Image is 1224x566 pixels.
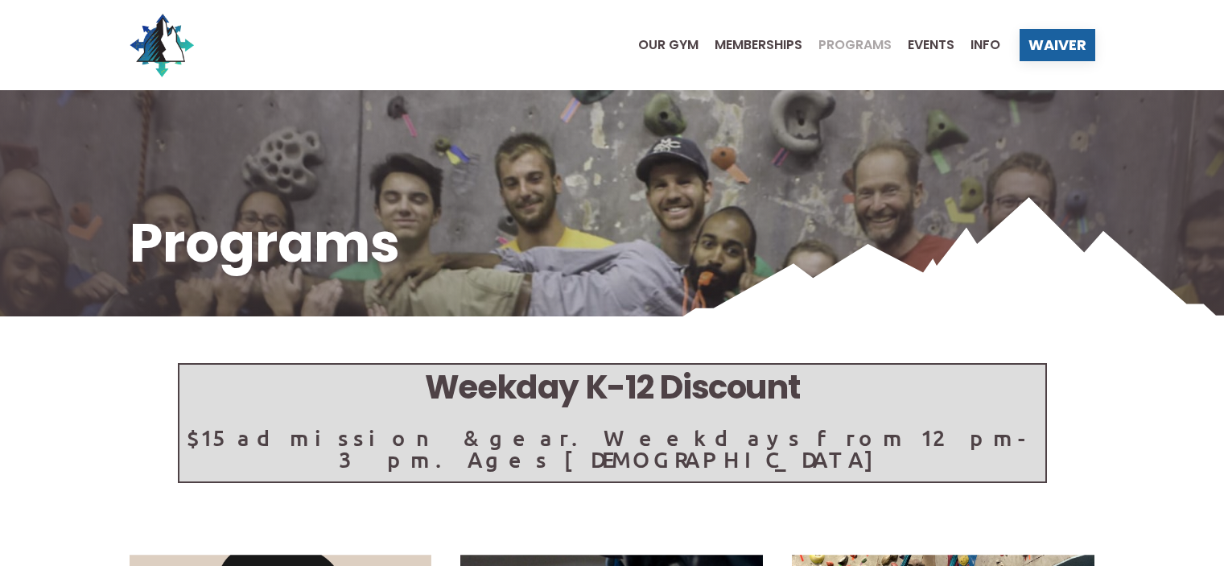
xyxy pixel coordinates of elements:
span: Info [971,39,1000,52]
a: Info [954,39,1000,52]
a: Waiver [1020,29,1095,61]
a: Events [892,39,954,52]
a: Our Gym [622,39,699,52]
span: Waiver [1028,38,1086,52]
span: Memberships [715,39,802,52]
h5: Weekday K-12 Discount [179,365,1045,411]
span: Events [908,39,954,52]
img: North Wall Logo [130,13,194,77]
span: Programs [818,39,892,52]
span: Our Gym [638,39,699,52]
p: $15 admission & gear. Weekdays from 12pm-3pm. Ages [DEMOGRAPHIC_DATA] [179,427,1045,470]
a: Memberships [699,39,802,52]
a: Programs [802,39,892,52]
